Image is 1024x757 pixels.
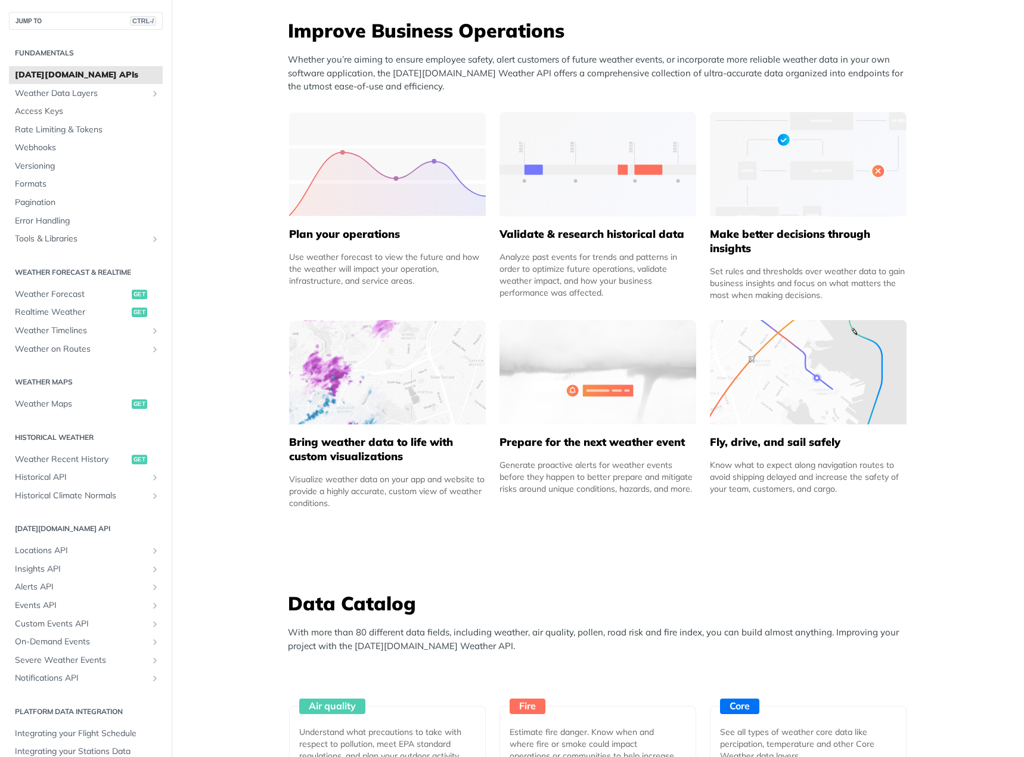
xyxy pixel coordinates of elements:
span: Weather Forecast [15,288,129,300]
a: Events APIShow subpages for Events API [9,597,163,615]
span: Weather Timelines [15,325,147,337]
div: Visualize weather data on your app and website to provide a highly accurate, custom view of weath... [289,473,486,509]
button: Show subpages for Alerts API [150,582,160,592]
span: Historical API [15,471,147,483]
button: Show subpages for Notifications API [150,674,160,683]
a: Rate Limiting & Tokens [9,121,163,139]
h2: [DATE][DOMAIN_NAME] API [9,523,163,534]
span: Events API [15,600,147,612]
div: Core [720,699,759,714]
a: Integrating your Flight Schedule [9,725,163,743]
a: Weather Recent Historyget [9,451,163,469]
a: Webhooks [9,139,163,157]
span: Pagination [15,197,160,209]
span: Alerts API [15,581,147,593]
a: Notifications APIShow subpages for Notifications API [9,669,163,687]
button: Show subpages for Historical API [150,473,160,482]
span: Realtime Weather [15,306,129,318]
button: Show subpages for Weather Timelines [150,326,160,336]
a: Error Handling [9,212,163,230]
h5: Bring weather data to life with custom visualizations [289,435,486,464]
a: Weather on RoutesShow subpages for Weather on Routes [9,340,163,358]
a: Weather Data LayersShow subpages for Weather Data Layers [9,85,163,103]
a: Weather Mapsget [9,395,163,413]
span: [DATE][DOMAIN_NAME] APIs [15,69,160,81]
a: Locations APIShow subpages for Locations API [9,542,163,560]
a: Formats [9,175,163,193]
span: On-Demand Events [15,636,147,648]
button: Show subpages for Insights API [150,564,160,574]
a: Access Keys [9,103,163,120]
span: Weather on Routes [15,343,147,355]
span: Webhooks [15,142,160,154]
h5: Make better decisions through insights [710,227,907,256]
div: Use weather forecast to view the future and how the weather will impact your operation, infrastru... [289,251,486,287]
a: Realtime Weatherget [9,303,163,321]
div: Fire [510,699,545,714]
h2: Platform DATA integration [9,706,163,717]
a: On-Demand EventsShow subpages for On-Demand Events [9,633,163,651]
a: Historical Climate NormalsShow subpages for Historical Climate Normals [9,487,163,505]
a: Tools & LibrariesShow subpages for Tools & Libraries [9,230,163,248]
button: Show subpages for Custom Events API [150,619,160,629]
div: Know what to expect along navigation routes to avoid shipping delayed and increase the safety of ... [710,459,907,495]
h2: Weather Forecast & realtime [9,267,163,278]
h2: Weather Maps [9,377,163,387]
a: Alerts APIShow subpages for Alerts API [9,578,163,596]
span: CTRL-/ [130,16,156,26]
span: Versioning [15,160,160,172]
span: get [132,399,147,409]
span: Rate Limiting & Tokens [15,124,160,136]
span: Formats [15,178,160,190]
h5: Fly, drive, and sail safely [710,435,907,449]
span: Custom Events API [15,618,147,630]
button: Show subpages for Weather Data Layers [150,89,160,98]
span: Integrating your Flight Schedule [15,728,160,740]
span: Weather Maps [15,398,129,410]
h3: Improve Business Operations [288,17,914,44]
p: With more than 80 different data fields, including weather, air quality, pollen, road risk and fi... [288,626,914,653]
a: Custom Events APIShow subpages for Custom Events API [9,615,163,633]
img: 13d7ca0-group-496-2.svg [499,112,696,216]
img: 994b3d6-mask-group-32x.svg [710,320,907,424]
button: Show subpages for Tools & Libraries [150,234,160,244]
span: Error Handling [15,215,160,227]
h2: Fundamentals [9,48,163,58]
a: Versioning [9,157,163,175]
div: Generate proactive alerts for weather events before they happen to better prepare and mitigate ri... [499,459,696,495]
a: Pagination [9,194,163,212]
button: Show subpages for Events API [150,601,160,610]
a: Weather TimelinesShow subpages for Weather Timelines [9,322,163,340]
a: Severe Weather EventsShow subpages for Severe Weather Events [9,651,163,669]
span: Access Keys [15,106,160,117]
h5: Prepare for the next weather event [499,435,696,449]
span: Locations API [15,545,147,557]
span: get [132,455,147,464]
img: 2c0a313-group-496-12x.svg [499,320,696,424]
h5: Validate & research historical data [499,227,696,241]
button: Show subpages for Historical Climate Normals [150,491,160,501]
span: Tools & Libraries [15,233,147,245]
div: Set rules and thresholds over weather data to gain business insights and focus on what matters th... [710,265,907,301]
span: Historical Climate Normals [15,490,147,502]
button: Show subpages for On-Demand Events [150,637,160,647]
a: [DATE][DOMAIN_NAME] APIs [9,66,163,84]
div: Air quality [299,699,365,714]
button: Show subpages for Locations API [150,546,160,556]
span: get [132,308,147,317]
span: Notifications API [15,672,147,684]
span: Severe Weather Events [15,654,147,666]
a: Insights APIShow subpages for Insights API [9,560,163,578]
img: a22d113-group-496-32x.svg [710,112,907,216]
span: Insights API [15,563,147,575]
span: Weather Recent History [15,454,129,466]
button: Show subpages for Severe Weather Events [150,656,160,665]
p: Whether you’re aiming to ensure employee safety, alert customers of future weather events, or inc... [288,53,914,94]
h3: Data Catalog [288,590,914,616]
img: 4463876-group-4982x.svg [289,320,486,424]
h2: Historical Weather [9,432,163,443]
img: 39565e8-group-4962x.svg [289,112,486,216]
a: Historical APIShow subpages for Historical API [9,469,163,486]
button: Show subpages for Weather on Routes [150,345,160,354]
h5: Plan your operations [289,227,486,241]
